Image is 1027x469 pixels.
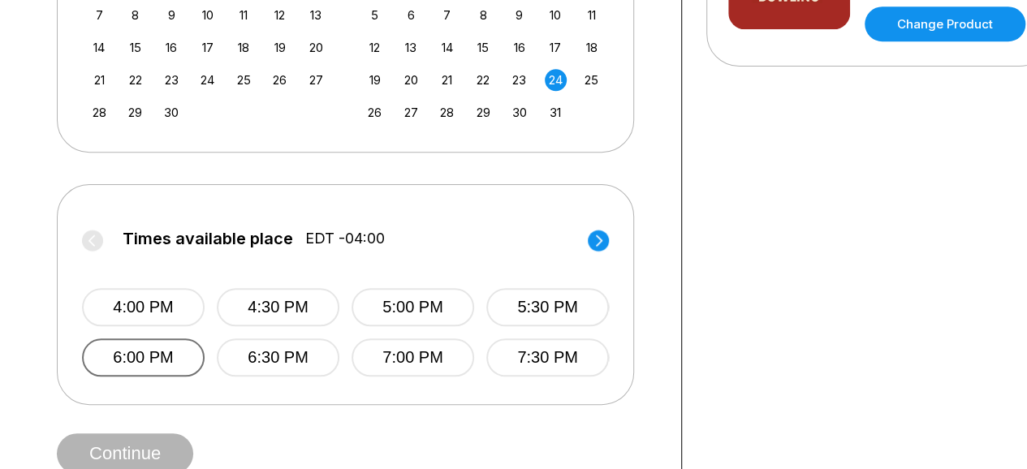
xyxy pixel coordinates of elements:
button: 6:00 PM [82,338,205,376]
div: Choose Thursday, October 23rd, 2025 [508,69,530,91]
div: Choose Saturday, October 18th, 2025 [580,37,602,58]
div: Choose Tuesday, September 16th, 2025 [161,37,183,58]
button: 4:00 PM [82,288,205,326]
div: Choose Wednesday, September 10th, 2025 [196,4,218,26]
div: Choose Friday, September 19th, 2025 [269,37,291,58]
button: 7:00 PM [352,338,474,376]
div: Choose Monday, September 8th, 2025 [124,4,146,26]
button: 6:30 PM [217,338,339,376]
button: 4:30 PM [217,288,339,326]
div: Choose Tuesday, September 23rd, 2025 [161,69,183,91]
div: Choose Tuesday, September 30th, 2025 [161,101,183,123]
div: Choose Monday, October 27th, 2025 [400,101,422,123]
div: Choose Thursday, September 11th, 2025 [233,4,255,26]
div: Choose Friday, September 12th, 2025 [269,4,291,26]
div: Choose Thursday, October 9th, 2025 [508,4,530,26]
div: Choose Wednesday, October 8th, 2025 [473,4,494,26]
div: Choose Wednesday, October 15th, 2025 [473,37,494,58]
span: Times available place [123,230,293,247]
div: Choose Wednesday, October 22nd, 2025 [473,69,494,91]
div: Choose Sunday, September 21st, 2025 [88,69,110,91]
div: Choose Friday, October 24th, 2025 [545,69,567,91]
div: Choose Tuesday, October 28th, 2025 [436,101,458,123]
div: Choose Monday, September 29th, 2025 [124,101,146,123]
div: Choose Sunday, October 5th, 2025 [364,4,386,26]
div: Choose Wednesday, September 24th, 2025 [196,69,218,91]
button: 7:30 PM [486,338,609,376]
div: Choose Saturday, September 13th, 2025 [305,4,327,26]
div: Choose Tuesday, October 14th, 2025 [436,37,458,58]
div: Choose Monday, September 22nd, 2025 [124,69,146,91]
div: Choose Thursday, October 30th, 2025 [508,101,530,123]
div: Choose Monday, October 13th, 2025 [400,37,422,58]
div: Choose Wednesday, September 17th, 2025 [196,37,218,58]
div: Choose Friday, October 10th, 2025 [545,4,567,26]
div: Choose Sunday, October 12th, 2025 [364,37,386,58]
a: Change Product [865,6,1025,41]
div: Choose Friday, October 17th, 2025 [545,37,567,58]
div: Choose Sunday, September 28th, 2025 [88,101,110,123]
button: 5:00 PM [352,288,474,326]
div: Choose Tuesday, October 21st, 2025 [436,69,458,91]
div: Choose Sunday, October 19th, 2025 [364,69,386,91]
div: Choose Sunday, September 14th, 2025 [88,37,110,58]
div: Choose Monday, October 20th, 2025 [400,69,422,91]
div: Choose Monday, September 15th, 2025 [124,37,146,58]
div: Choose Saturday, September 20th, 2025 [305,37,327,58]
div: Choose Thursday, September 18th, 2025 [233,37,255,58]
div: Choose Sunday, September 7th, 2025 [88,4,110,26]
button: 5:30 PM [486,288,609,326]
div: Choose Saturday, October 11th, 2025 [580,4,602,26]
div: Choose Wednesday, October 29th, 2025 [473,101,494,123]
div: Choose Saturday, September 27th, 2025 [305,69,327,91]
div: Choose Tuesday, October 7th, 2025 [436,4,458,26]
div: Choose Thursday, September 25th, 2025 [233,69,255,91]
div: Choose Thursday, October 16th, 2025 [508,37,530,58]
div: Choose Monday, October 6th, 2025 [400,4,422,26]
div: Choose Sunday, October 26th, 2025 [364,101,386,123]
div: Choose Friday, September 26th, 2025 [269,69,291,91]
span: EDT -04:00 [305,230,385,247]
div: Choose Tuesday, September 9th, 2025 [161,4,183,26]
div: Choose Friday, October 31st, 2025 [545,101,567,123]
div: Choose Saturday, October 25th, 2025 [580,69,602,91]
